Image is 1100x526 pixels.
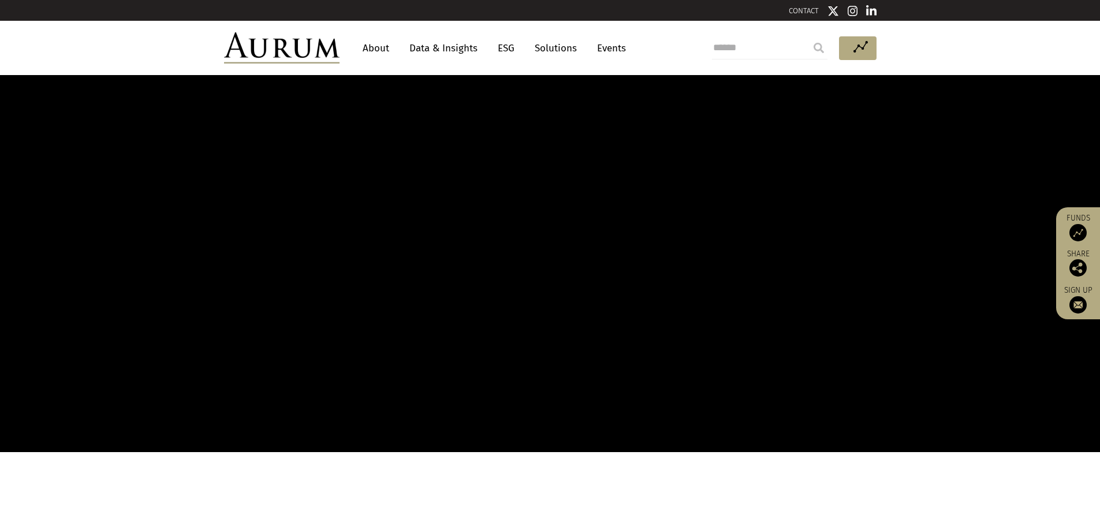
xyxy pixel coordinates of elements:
[1062,285,1094,314] a: Sign up
[1069,259,1087,277] img: Share this post
[807,36,830,59] input: Submit
[1069,296,1087,314] img: Sign up to our newsletter
[789,6,819,15] a: CONTACT
[866,5,877,17] img: Linkedin icon
[224,32,340,64] img: Aurum
[357,38,395,59] a: About
[1062,250,1094,277] div: Share
[529,38,583,59] a: Solutions
[827,5,839,17] img: Twitter icon
[848,5,858,17] img: Instagram icon
[492,38,520,59] a: ESG
[404,38,483,59] a: Data & Insights
[1062,213,1094,241] a: Funds
[1069,224,1087,241] img: Access Funds
[591,38,626,59] a: Events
